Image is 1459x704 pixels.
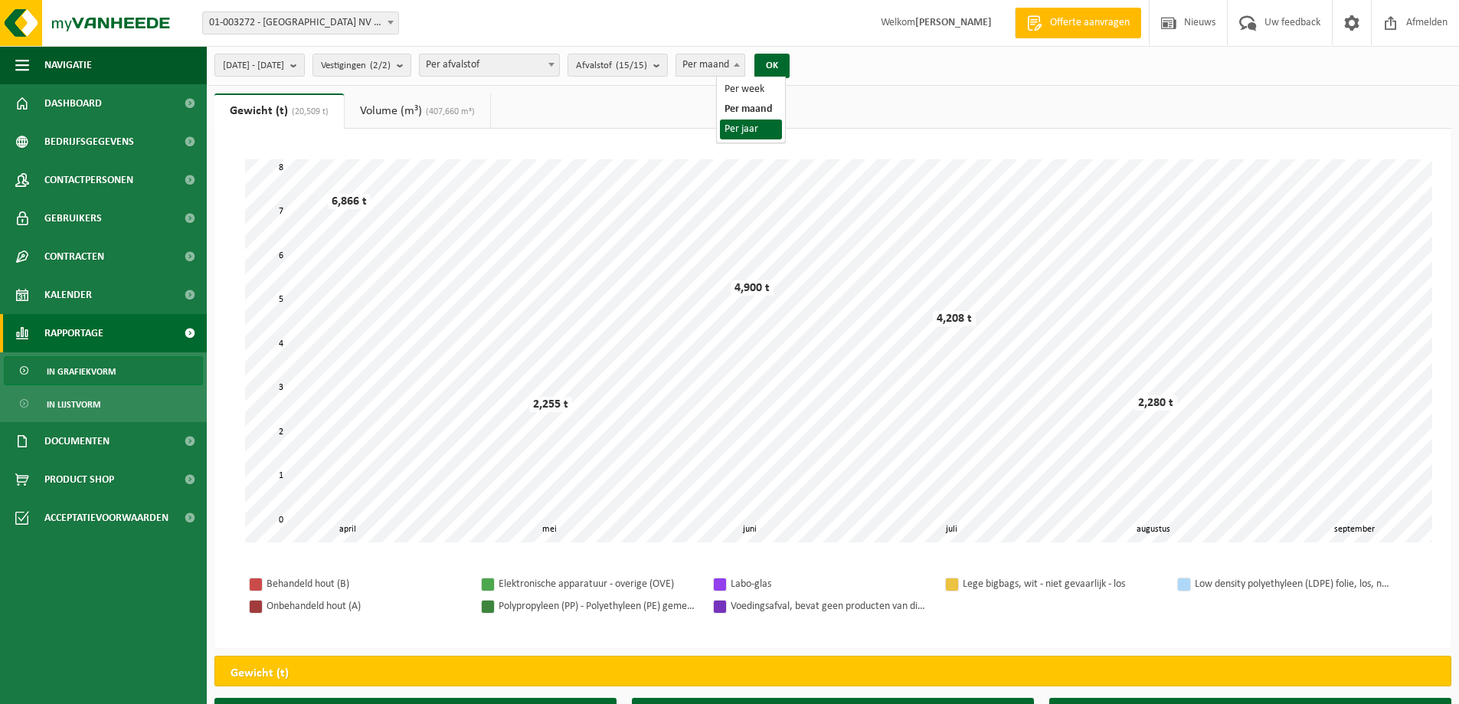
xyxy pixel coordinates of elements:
span: Per afvalstof [419,54,560,77]
span: Afvalstof [576,54,647,77]
span: Product Shop [44,460,114,499]
span: Documenten [44,422,110,460]
div: 2,255 t [529,397,572,412]
div: Polypropyleen (PP) - Polyethyleen (PE) gemengd, hard, gekleurd [499,597,698,616]
div: 4,900 t [731,280,774,296]
a: Volume (m³) [345,93,490,129]
span: [DATE] - [DATE] [223,54,284,77]
count: (15/15) [616,61,647,70]
div: Elektronische apparatuur - overige (OVE) [499,575,698,594]
strong: [PERSON_NAME] [915,17,992,28]
span: Per maand [676,54,745,77]
div: 4,208 t [933,311,976,326]
a: Offerte aanvragen [1015,8,1141,38]
span: Acceptatievoorwaarden [44,499,168,537]
a: In grafiekvorm [4,356,203,385]
li: Per week [720,80,782,100]
span: Dashboard [44,84,102,123]
span: (407,660 m³) [422,107,475,116]
button: Vestigingen(2/2) [312,54,411,77]
h2: Gewicht (t) [215,657,304,690]
span: In grafiekvorm [47,357,116,386]
span: Rapportage [44,314,103,352]
span: Contracten [44,237,104,276]
div: Labo-glas [731,575,930,594]
div: 6,866 t [328,194,371,209]
li: Per jaar [720,120,782,139]
div: Lege bigbags, wit - niet gevaarlijk - los [963,575,1162,594]
button: Afvalstof(15/15) [568,54,668,77]
div: 2,280 t [1134,395,1177,411]
a: Gewicht (t) [214,93,344,129]
span: (20,509 t) [288,107,329,116]
span: Bedrijfsgegevens [44,123,134,161]
span: Contactpersonen [44,161,133,199]
div: Behandeld hout (B) [267,575,466,594]
div: Low density polyethyleen (LDPE) folie, los, naturel/gekleurd (80/20) [1195,575,1394,594]
span: Kalender [44,276,92,314]
span: Gebruikers [44,199,102,237]
span: 01-003272 - BELGOSUC NV - BEERNEM [203,12,398,34]
span: Per maand [676,54,744,76]
span: Per afvalstof [420,54,559,76]
div: Voedingsafval, bevat geen producten van dierlijke oorsprong, gemengde verpakking (exclusief glas) [731,597,930,616]
li: Per maand [720,100,782,120]
span: In lijstvorm [47,390,100,419]
span: Navigatie [44,46,92,84]
span: Offerte aanvragen [1046,15,1134,31]
button: [DATE] - [DATE] [214,54,305,77]
span: 01-003272 - BELGOSUC NV - BEERNEM [202,11,399,34]
button: OK [754,54,790,78]
a: In lijstvorm [4,389,203,418]
div: Onbehandeld hout (A) [267,597,466,616]
span: Vestigingen [321,54,391,77]
count: (2/2) [370,61,391,70]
